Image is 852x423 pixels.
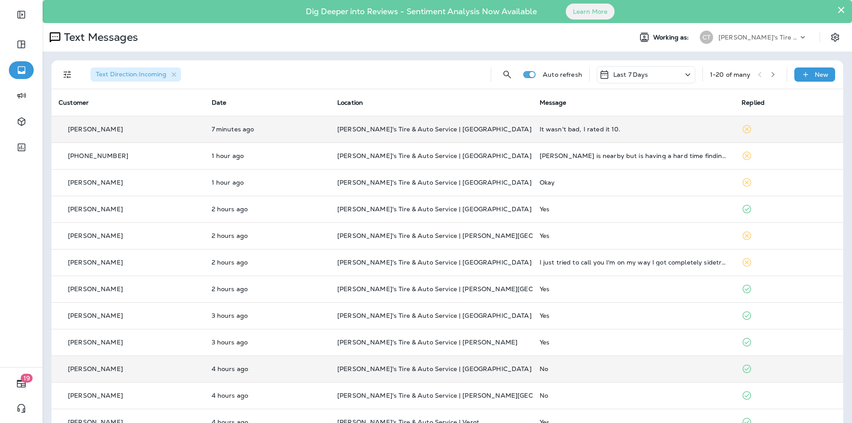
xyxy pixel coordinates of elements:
[337,178,532,186] span: [PERSON_NAME]'s Tire & Auto Service | [GEOGRAPHIC_DATA]
[566,4,615,20] button: Learn More
[710,71,751,78] div: 1 - 20 of many
[540,206,728,213] div: Yes
[68,339,123,346] p: [PERSON_NAME]
[815,71,828,78] p: New
[540,285,728,293] div: Yes
[212,365,323,372] p: Oct 7, 2025 08:23 AM
[337,125,532,133] span: [PERSON_NAME]'s Tire & Auto Service | [GEOGRAPHIC_DATA]
[212,99,227,107] span: Date
[613,71,648,78] p: Last 7 Days
[9,6,34,24] button: Expand Sidebar
[212,339,323,346] p: Oct 7, 2025 09:07 AM
[718,34,798,41] p: [PERSON_NAME]'s Tire & Auto
[280,10,563,13] p: Dig Deeper into Reviews - Sentiment Analysis Now Available
[212,152,323,159] p: Oct 7, 2025 11:11 AM
[540,259,728,266] div: I just tried to call you I'm on my way I got completely sidetracked a friend of mine hit the curb...
[96,70,166,78] span: Text Direction : Incoming
[68,232,123,239] p: [PERSON_NAME]
[540,99,567,107] span: Message
[337,365,532,373] span: [PERSON_NAME]'s Tire & Auto Service | [GEOGRAPHIC_DATA]
[498,66,516,83] button: Search Messages
[212,206,323,213] p: Oct 7, 2025 10:40 AM
[68,126,123,133] p: [PERSON_NAME]
[68,312,123,319] p: [PERSON_NAME]
[68,179,123,186] p: [PERSON_NAME]
[337,391,587,399] span: [PERSON_NAME]'s Tire & Auto Service | [PERSON_NAME][GEOGRAPHIC_DATA]
[337,205,532,213] span: [PERSON_NAME]'s Tire & Auto Service | [GEOGRAPHIC_DATA]
[68,206,123,213] p: [PERSON_NAME]
[540,339,728,346] div: Yes
[540,232,728,239] div: Yes
[68,152,128,159] p: [PHONE_NUMBER]
[337,258,532,266] span: [PERSON_NAME]'s Tire & Auto Service | [GEOGRAPHIC_DATA]
[68,392,123,399] p: [PERSON_NAME]
[68,285,123,293] p: [PERSON_NAME]
[212,126,323,133] p: Oct 7, 2025 12:35 PM
[540,312,728,319] div: Yes
[212,285,323,293] p: Oct 7, 2025 09:55 AM
[540,392,728,399] div: No
[337,232,587,240] span: [PERSON_NAME]'s Tire & Auto Service | [PERSON_NAME][GEOGRAPHIC_DATA]
[212,392,323,399] p: Oct 7, 2025 08:02 AM
[540,365,728,372] div: No
[337,152,532,160] span: [PERSON_NAME]'s Tire & Auto Service | [GEOGRAPHIC_DATA]
[9,375,34,392] button: 19
[540,126,728,133] div: It wasn't bad, I rated it 10.
[212,232,323,239] p: Oct 7, 2025 10:20 AM
[337,338,517,346] span: [PERSON_NAME]'s Tire & Auto Service | [PERSON_NAME]
[337,285,587,293] span: [PERSON_NAME]'s Tire & Auto Service | [PERSON_NAME][GEOGRAPHIC_DATA]
[68,365,123,372] p: [PERSON_NAME]
[337,99,363,107] span: Location
[540,179,728,186] div: Okay
[212,179,323,186] p: Oct 7, 2025 11:04 AM
[212,312,323,319] p: Oct 7, 2025 09:07 AM
[212,259,323,266] p: Oct 7, 2025 10:16 AM
[21,374,33,383] span: 19
[837,3,845,17] button: Close
[540,152,728,159] div: Derissa is nearby but is having a hard time finding your address. Try calling or texting them at ...
[543,71,582,78] p: Auto refresh
[60,31,138,44] p: Text Messages
[68,259,123,266] p: [PERSON_NAME]
[337,312,532,320] span: [PERSON_NAME]'s Tire & Auto Service | [GEOGRAPHIC_DATA]
[59,99,89,107] span: Customer
[59,66,76,83] button: Filters
[742,99,765,107] span: Replied
[827,29,843,45] button: Settings
[700,31,713,44] div: CT
[91,67,181,82] div: Text Direction:Incoming
[653,34,691,41] span: Working as:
